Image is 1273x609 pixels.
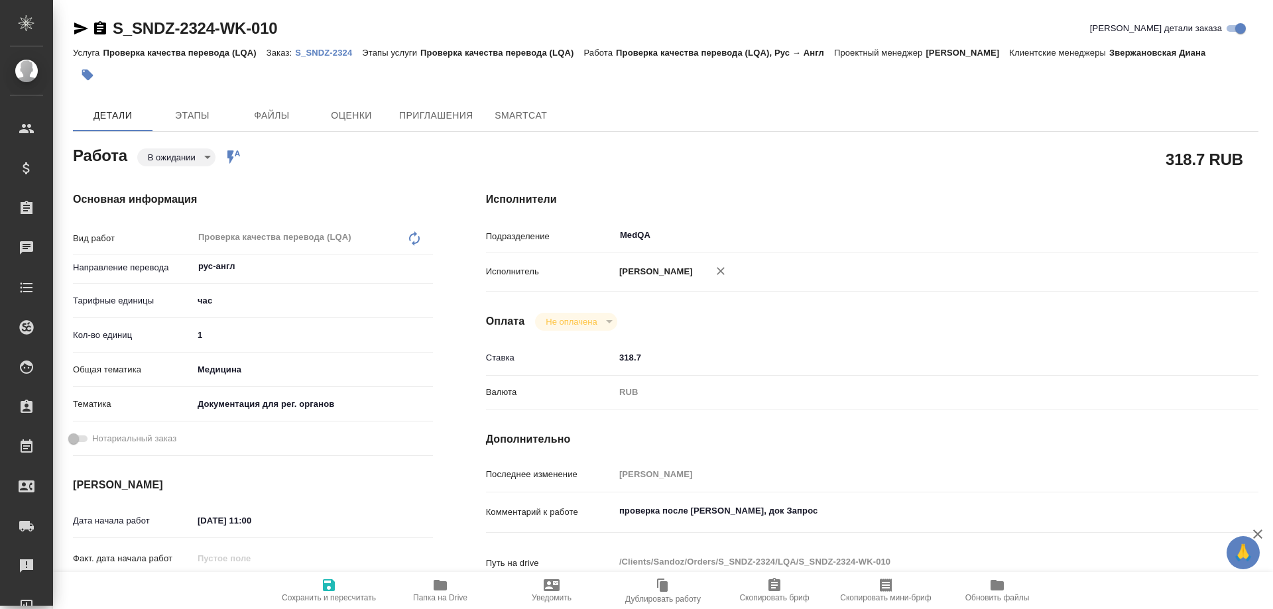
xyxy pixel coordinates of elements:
[542,316,601,327] button: Не оплачена
[834,48,926,58] p: Проектный менеджер
[282,593,376,602] span: Сохранить и пересчитать
[1009,48,1109,58] p: Клиентские менеджеры
[73,142,127,166] h2: Работа
[73,21,89,36] button: Скопировать ссылку для ЯМессенджера
[73,477,433,493] h4: [PERSON_NAME]
[267,48,295,58] p: Заказ:
[295,46,362,58] a: S_SNDZ-2324
[615,348,1194,367] input: ✎ Введи что-нибудь
[73,294,193,307] p: Тарифные единицы
[486,265,615,278] p: Исполнитель
[486,192,1258,207] h4: Исполнители
[486,230,615,243] p: Подразделение
[320,107,383,124] span: Оценки
[385,572,496,609] button: Папка на Drive
[1232,539,1254,567] span: 🙏
[625,594,701,604] span: Дублировать работу
[273,572,385,609] button: Сохранить и пересчитать
[535,313,617,331] div: В ожидании
[486,506,615,519] p: Комментарий к работе
[926,48,1009,58] p: [PERSON_NAME]
[607,572,719,609] button: Дублировать работу
[486,468,615,481] p: Последнее изменение
[137,148,215,166] div: В ожидании
[81,107,145,124] span: Детали
[144,152,200,163] button: В ожидании
[103,48,266,58] p: Проверка качества перевода (LQA)
[1227,536,1260,569] button: 🙏
[941,572,1053,609] button: Обновить файлы
[616,48,834,58] p: Проверка качества перевода (LQA), Рус → Англ
[965,593,1030,602] span: Обновить файлы
[73,329,193,342] p: Кол-во единиц
[615,500,1194,522] textarea: проверка после [PERSON_NAME], док Запрос
[73,552,193,565] p: Факт. дата начала работ
[706,256,735,286] button: Удалить исполнителя
[1109,48,1215,58] p: Звержановская Диана
[486,431,1258,447] h4: Дополнительно
[615,265,693,278] p: [PERSON_NAME]
[583,48,616,58] p: Работа
[193,290,433,312] div: час
[489,107,553,124] span: SmartCat
[193,359,433,381] div: Медицина
[532,593,572,602] span: Уведомить
[193,325,433,345] input: ✎ Введи что-нибудь
[73,192,433,207] h4: Основная информация
[486,351,615,364] p: Ставка
[615,465,1194,484] input: Пустое поле
[830,572,941,609] button: Скопировать мини-бриф
[362,48,420,58] p: Этапы услуги
[486,313,525,329] h4: Оплата
[73,514,193,527] p: Дата начала работ
[160,107,224,124] span: Этапы
[739,593,809,602] span: Скопировать бриф
[92,21,108,36] button: Скопировать ссылку
[719,572,830,609] button: Скопировать бриф
[496,572,607,609] button: Уведомить
[1090,22,1222,35] span: [PERSON_NAME] детали заказа
[73,48,103,58] p: Услуга
[193,511,309,530] input: ✎ Введи что-нибудь
[399,107,473,124] span: Приглашения
[420,48,583,58] p: Проверка качества перевода (LQA)
[486,557,615,570] p: Путь на drive
[1166,148,1243,170] h2: 318.7 RUB
[193,393,433,415] div: Документация для рег. органов
[1187,234,1189,237] button: Open
[113,19,277,37] a: S_SNDZ-2324-WK-010
[413,593,467,602] span: Папка на Drive
[240,107,304,124] span: Файлы
[73,261,193,274] p: Направление перевода
[73,398,193,411] p: Тематика
[73,363,193,376] p: Общая тематика
[73,60,102,89] button: Добавить тэг
[73,232,193,245] p: Вид работ
[92,432,176,445] span: Нотариальный заказ
[295,48,362,58] p: S_SNDZ-2324
[840,593,931,602] span: Скопировать мини-бриф
[193,549,309,568] input: Пустое поле
[615,551,1194,573] textarea: /Clients/Sandoz/Orders/S_SNDZ-2324/LQA/S_SNDZ-2324-WK-010
[486,386,615,399] p: Валюта
[426,265,428,268] button: Open
[615,381,1194,404] div: RUB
